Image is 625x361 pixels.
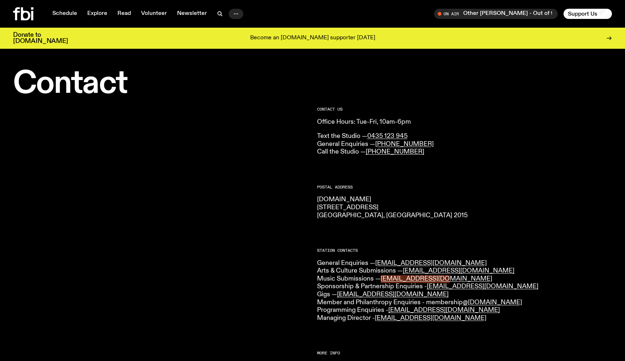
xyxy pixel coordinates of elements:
[317,259,612,322] p: General Enquiries — Arts & Culture Submissions — Music Submissions — Sponsorship & Partnership En...
[568,11,597,17] span: Support Us
[173,9,211,19] a: Newsletter
[463,299,522,306] a: @[DOMAIN_NAME]
[317,107,612,111] h2: CONTACT US
[403,267,514,274] a: [EMAIL_ADDRESS][DOMAIN_NAME]
[367,133,408,139] a: 0435 123 945
[13,69,308,99] h1: Contact
[366,148,424,155] a: [PHONE_NUMBER]
[113,9,135,19] a: Read
[48,9,81,19] a: Schedule
[13,32,68,44] h3: Donate to [DOMAIN_NAME]
[427,283,538,290] a: [EMAIL_ADDRESS][DOMAIN_NAME]
[388,307,500,313] a: [EMAIL_ADDRESS][DOMAIN_NAME]
[375,315,486,321] a: [EMAIL_ADDRESS][DOMAIN_NAME]
[317,249,612,253] h2: Station Contacts
[381,275,492,282] a: [EMAIL_ADDRESS][DOMAIN_NAME]
[317,351,612,355] h2: More Info
[317,118,612,126] p: Office Hours: Tue-Fri, 10am-6pm
[434,9,558,19] button: On AirOther [PERSON_NAME] - Out of the Box
[375,260,487,266] a: [EMAIL_ADDRESS][DOMAIN_NAME]
[337,291,449,298] a: [EMAIL_ADDRESS][DOMAIN_NAME]
[83,9,112,19] a: Explore
[137,9,171,19] a: Volunteer
[375,141,434,147] a: [PHONE_NUMBER]
[250,35,375,41] p: Become an [DOMAIN_NAME] supporter [DATE]
[564,9,612,19] button: Support Us
[317,196,612,219] p: [DOMAIN_NAME] [STREET_ADDRESS] [GEOGRAPHIC_DATA], [GEOGRAPHIC_DATA] 2015
[317,132,612,156] p: Text the Studio — General Enquiries — Call the Studio —
[317,185,612,189] h2: Postal Address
